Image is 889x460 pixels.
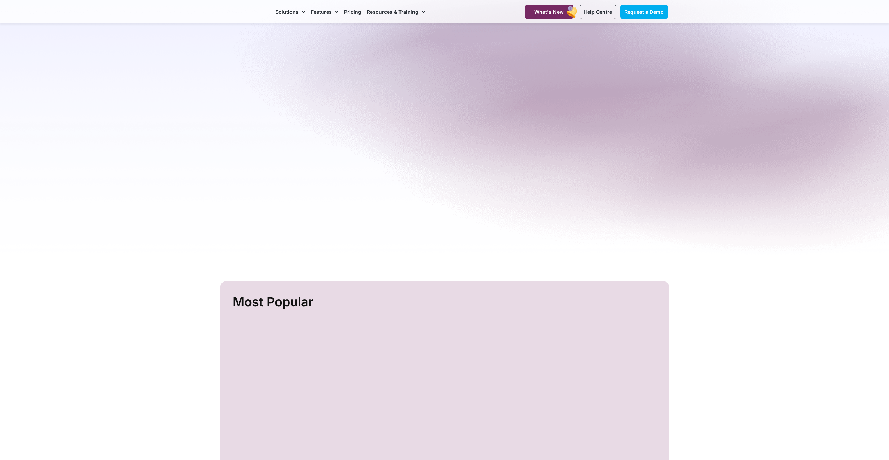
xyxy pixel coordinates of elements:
[525,5,573,19] a: What's New
[620,5,668,19] a: Request a Demo
[233,292,658,312] h2: Most Popular
[580,5,616,19] a: Help Centre
[624,9,664,15] span: Request a Demo
[584,9,612,15] span: Help Centre
[221,7,269,17] img: CareMaster Logo
[534,9,564,15] span: What's New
